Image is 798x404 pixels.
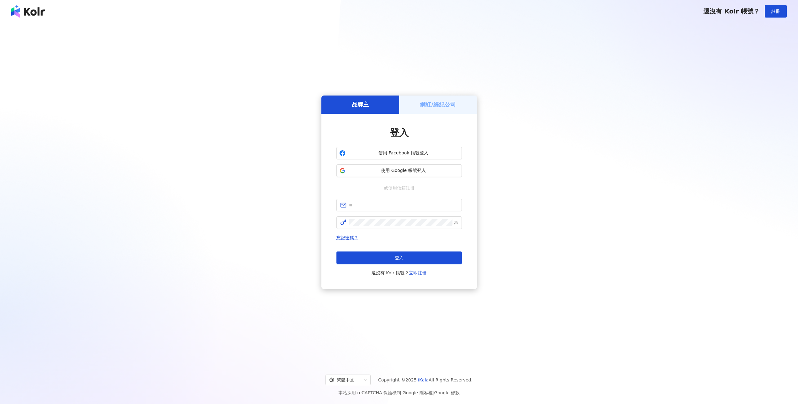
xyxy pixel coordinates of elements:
h5: 品牌主 [352,101,369,108]
a: 忘記密碼？ [336,235,358,240]
button: 登入 [336,251,462,264]
a: iKala [418,377,429,382]
span: 還沒有 Kolr 帳號？ [703,8,760,15]
span: | [401,390,403,395]
a: 立即註冊 [409,270,426,275]
button: 註冊 [765,5,787,18]
span: Copyright © 2025 All Rights Reserved. [378,376,473,384]
button: 使用 Facebook 帳號登入 [336,147,462,159]
span: 登入 [390,127,409,138]
h5: 網紅/經紀公司 [420,101,456,108]
a: Google 隱私權 [403,390,433,395]
button: 使用 Google 帳號登入 [336,164,462,177]
span: 註冊 [771,9,780,14]
span: 使用 Google 帳號登入 [348,168,459,174]
img: logo [11,5,45,18]
span: 使用 Facebook 帳號登入 [348,150,459,156]
span: eye-invisible [454,220,458,225]
a: Google 條款 [434,390,460,395]
span: 還沒有 Kolr 帳號？ [372,269,427,277]
div: 繁體中文 [329,375,361,385]
span: 或使用信箱註冊 [379,184,419,191]
span: | [433,390,434,395]
span: 登入 [395,255,404,260]
span: 本站採用 reCAPTCHA 保護機制 [338,389,460,396]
